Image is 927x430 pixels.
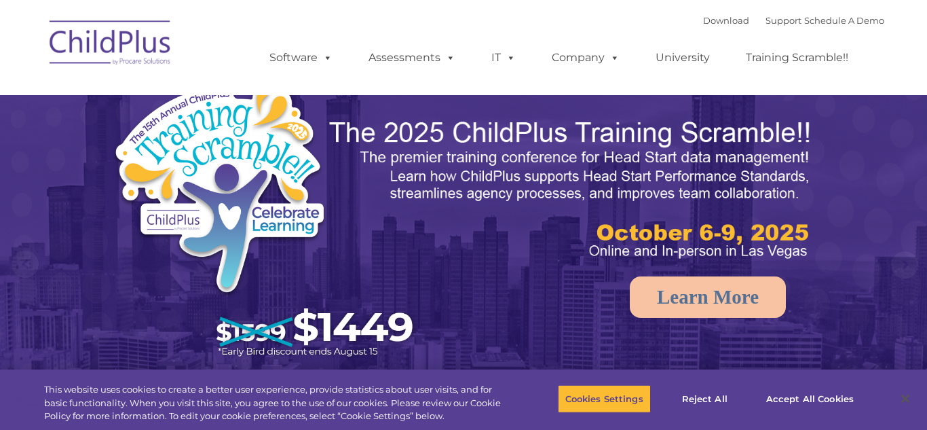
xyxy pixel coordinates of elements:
[804,15,884,26] a: Schedule A Demo
[642,44,723,71] a: University
[478,44,529,71] a: IT
[662,384,747,413] button: Reject All
[630,276,786,318] a: Learn More
[703,15,884,26] font: |
[44,383,510,423] div: This website uses cookies to create a better user experience, provide statistics about user visit...
[256,44,346,71] a: Software
[538,44,633,71] a: Company
[558,384,651,413] button: Cookies Settings
[890,384,920,414] button: Close
[765,15,801,26] a: Support
[759,384,861,413] button: Accept All Cookies
[355,44,469,71] a: Assessments
[732,44,862,71] a: Training Scramble!!
[703,15,749,26] a: Download
[43,11,178,79] img: ChildPlus by Procare Solutions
